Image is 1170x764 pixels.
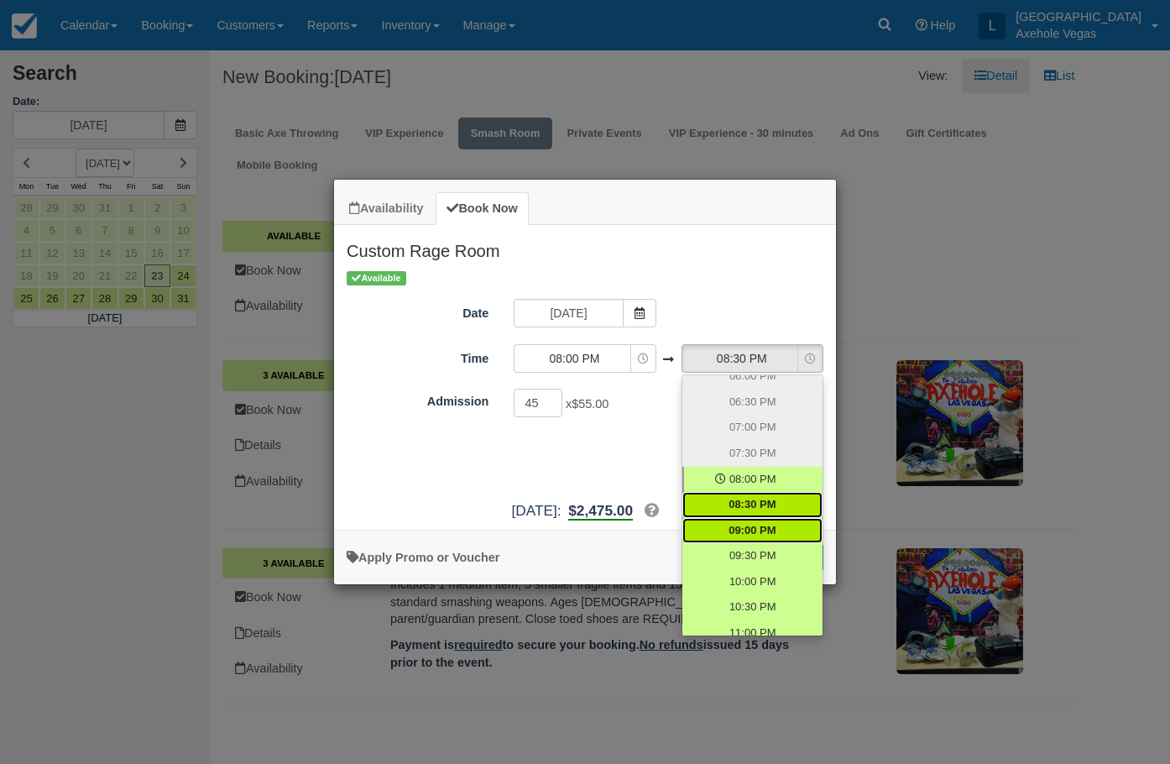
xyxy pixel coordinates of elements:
[334,225,836,521] div: Item Modal
[334,500,836,521] div: [DATE]:
[729,548,776,564] span: 09:30 PM
[514,389,562,417] input: Admission
[566,397,609,411] span: x
[334,387,501,411] label: Admission
[347,551,499,564] a: Apply Voucher
[729,599,776,615] span: 10:30 PM
[729,574,776,590] span: 10:00 PM
[729,472,776,488] span: 08:00 PM
[334,344,501,368] label: Time
[347,271,406,285] span: Available
[682,350,802,367] span: 08:30 PM
[729,523,776,539] span: 09:00 PM
[514,350,634,367] span: 08:00 PM
[568,502,633,519] span: $2,475.00
[334,225,836,269] h2: Custom Rage Room
[572,397,609,411] span: $55.00
[729,625,776,641] span: 11:00 PM
[338,192,434,225] a: Availability
[436,192,528,225] a: Book Now
[729,497,776,513] span: 08:30 PM
[334,299,501,322] label: Date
